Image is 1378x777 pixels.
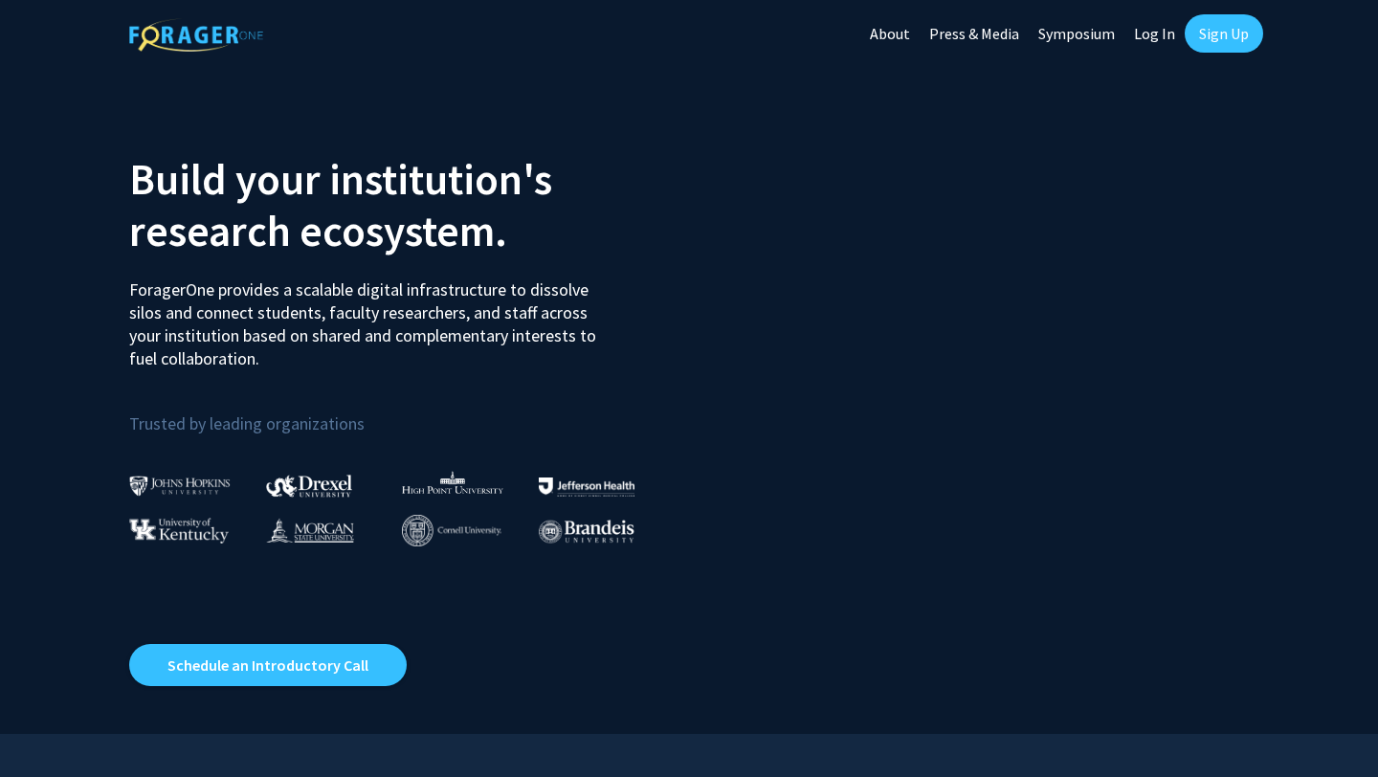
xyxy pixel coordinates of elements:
img: High Point University [402,471,503,494]
p: Trusted by leading organizations [129,386,675,438]
p: ForagerOne provides a scalable digital infrastructure to dissolve silos and connect students, fac... [129,264,610,370]
img: Johns Hopkins University [129,476,231,496]
h2: Build your institution's research ecosystem. [129,153,675,256]
img: University of Kentucky [129,518,229,544]
img: Thomas Jefferson University [539,477,634,496]
a: Opens in a new tab [129,644,407,686]
img: Morgan State University [266,518,354,543]
img: ForagerOne Logo [129,18,263,52]
img: Cornell University [402,515,501,546]
a: Sign Up [1185,14,1263,53]
img: Brandeis University [539,520,634,544]
img: Drexel University [266,475,352,497]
